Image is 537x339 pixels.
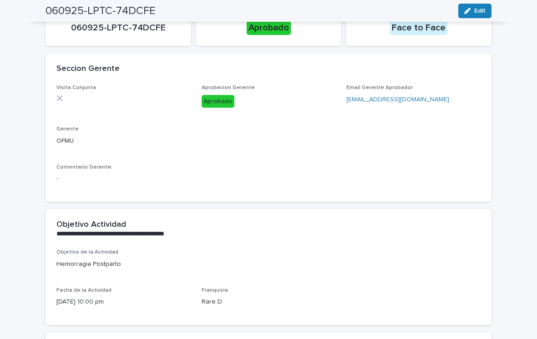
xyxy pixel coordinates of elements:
[202,85,255,90] span: Aprobacion Gerente
[458,4,491,18] button: Edit
[346,96,449,103] a: [EMAIL_ADDRESS][DOMAIN_NAME]
[56,288,111,293] span: Fecha de la Actividad
[202,297,336,307] p: Rare D
[346,85,413,90] span: Email Gerente Aprobador
[46,5,156,18] h2: 060925-LPTC-74DCFE
[56,297,191,307] p: [DATE] 10:00 pm
[56,259,481,269] p: Hemorragia Postparto
[56,85,96,90] span: Visita Conjunta
[390,20,447,35] div: Face to Face
[56,174,481,184] p: -
[56,249,118,255] span: Objetivo de la Actividad
[56,64,120,74] h2: Seccion Gerente
[56,220,126,230] h2: Objetivo Actividad
[474,8,486,14] span: Edit
[56,165,111,170] span: Comentario Gerente
[56,126,79,132] span: Gerente
[56,22,180,33] p: 060925-LPTC-74DCFE
[202,95,234,108] div: Aprobado
[56,136,191,146] p: OFMU
[202,288,228,293] span: Franquicia
[247,20,291,35] div: Aprobado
